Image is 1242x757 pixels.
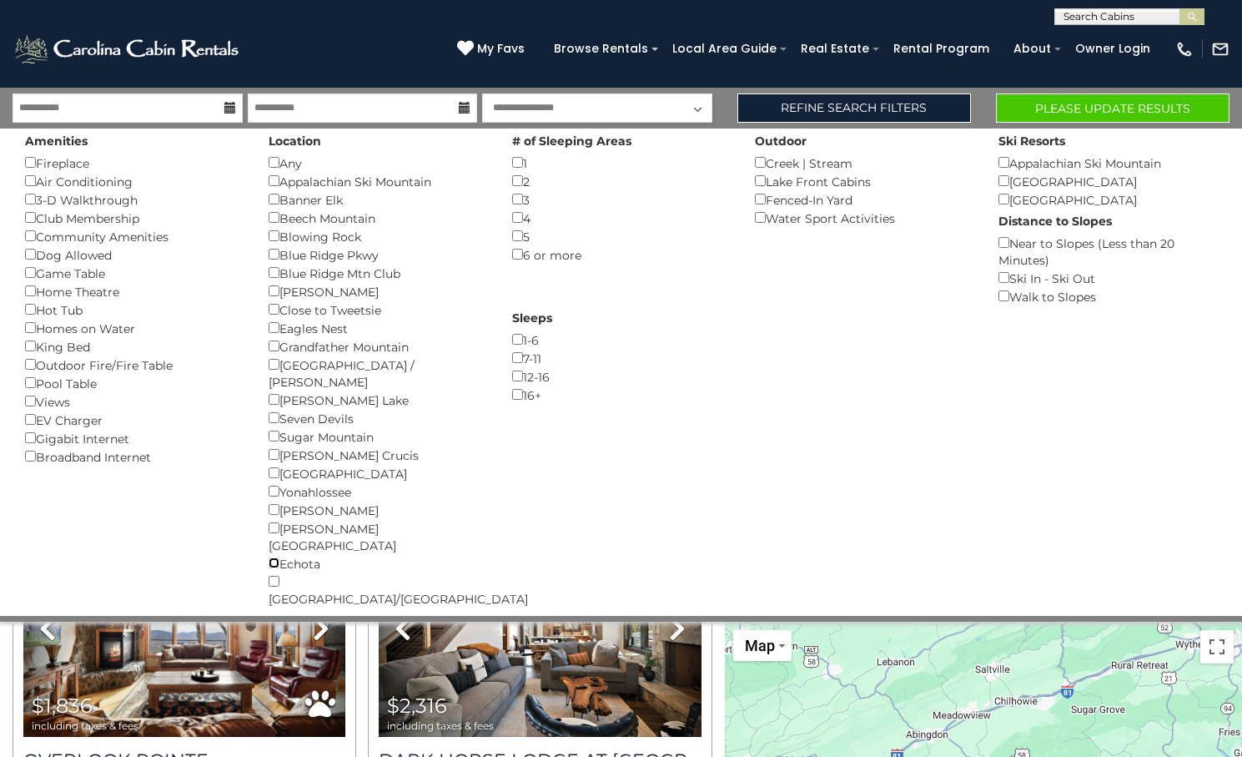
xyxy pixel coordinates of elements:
div: Walk to Slopes [998,287,1217,305]
a: Real Estate [792,36,877,62]
a: Browse Rentals [546,36,656,62]
div: Eagles Nest [269,319,487,337]
div: EV Charger [25,411,244,429]
span: including taxes & fees [387,720,494,731]
div: Yonahlossee [269,482,487,501]
div: [PERSON_NAME] [269,282,487,300]
div: Blowing Rock [269,227,487,245]
div: 3 [512,190,731,209]
img: thumbnail_164375639.jpeg [379,521,701,737]
div: Broadband Internet [25,447,244,466]
div: Blue Ridge Pkwy [269,245,487,264]
div: [GEOGRAPHIC_DATA]/[GEOGRAPHIC_DATA] [269,573,487,608]
div: Homes on Water [25,319,244,337]
div: Creek | Stream [755,154,973,172]
div: Near to Slopes (Less than 20 Minutes) [998,234,1217,269]
a: About [1005,36,1059,62]
div: Fenced-In Yard [755,190,973,209]
span: Map [745,637,775,654]
div: [PERSON_NAME] [269,501,487,519]
img: White-1-2.png [13,33,244,66]
div: 12-16 [512,367,731,386]
div: [GEOGRAPHIC_DATA] [998,190,1217,209]
button: Please Update Results [996,93,1229,123]
span: $1,836 [32,694,93,718]
div: Gigabit Internet [25,429,244,447]
div: [GEOGRAPHIC_DATA] [998,172,1217,190]
a: Rental Program [885,36,998,62]
span: My Favs [477,40,525,58]
div: Outdoor Fire/Fire Table [25,356,244,374]
div: [GEOGRAPHIC_DATA] [269,464,487,482]
button: Change map style [733,630,792,661]
div: Blue Ridge Mtn Club [269,264,487,282]
div: 1 [512,154,731,172]
div: Grandfather Mountain [269,337,487,356]
div: Community Amenities [25,227,244,245]
img: mail-regular-white.png [1211,40,1229,58]
label: Distance to Slopes [998,213,1112,230]
div: 7-11 [512,349,731,367]
label: Sleeps [512,310,552,326]
div: Water Sport Activities [755,209,973,227]
div: [PERSON_NAME] Lake [269,391,487,409]
div: [GEOGRAPHIC_DATA] / [PERSON_NAME] [269,356,487,391]
div: Ski In - Ski Out [998,269,1217,287]
img: thumbnail_163477009.jpeg [23,521,345,737]
div: Appalachian Ski Mountain [269,172,487,190]
div: Game Table [25,264,244,282]
div: Close to Tweetsie [269,300,487,319]
div: King Bed [25,337,244,356]
a: Refine Search Filters [737,93,971,123]
div: 1-6 [512,331,731,349]
div: Appalachian Ski Mountain [998,154,1217,172]
label: Location [269,133,321,149]
label: # of Sleeping Areas [512,133,631,149]
div: Views [25,392,244,411]
div: Fireplace [25,154,244,172]
div: Lake Front Cabins [755,172,973,190]
div: Dog Allowed [25,245,244,264]
div: Banner Elk [269,190,487,209]
label: Outdoor [755,133,807,149]
div: Club Membership [25,209,244,227]
label: Amenities [25,133,88,149]
div: 6 or more [512,245,731,264]
div: Sugar Mountain [269,427,487,446]
div: Home Theatre [25,282,244,300]
a: Owner Login [1067,36,1159,62]
img: phone-regular-white.png [1175,40,1194,58]
div: Beech Mountain [269,209,487,227]
span: $2,316 [387,694,447,718]
div: [PERSON_NAME][GEOGRAPHIC_DATA] [269,519,487,554]
div: 5 [512,227,731,245]
a: My Favs [457,40,529,58]
div: 4 [512,209,731,227]
div: Hot Tub [25,300,244,319]
div: Echota [269,554,487,573]
div: Seven Devils [269,409,487,427]
label: Ski Resorts [998,133,1065,149]
div: Air Conditioning [25,172,244,190]
button: Toggle fullscreen view [1200,630,1234,664]
a: Local Area Guide [664,36,785,62]
div: Pool Table [25,374,244,392]
div: 3-D Walkthrough [25,190,244,209]
div: Any [269,154,487,172]
div: 16+ [512,386,731,404]
div: [PERSON_NAME] Crucis [269,446,487,464]
div: 2 [512,172,731,190]
span: including taxes & fees [32,720,138,731]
